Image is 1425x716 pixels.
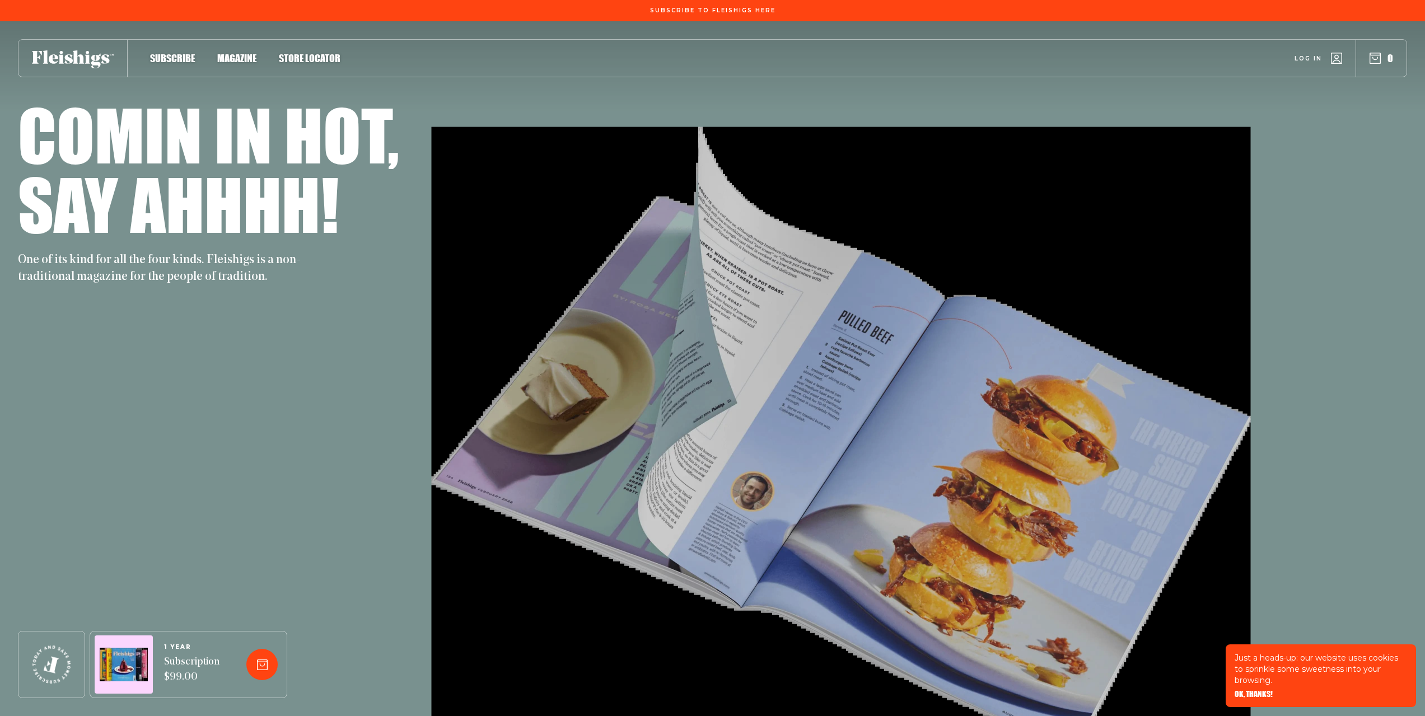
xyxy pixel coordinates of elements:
p: Just a heads-up: our website uses cookies to sprinkle some sweetness into your browsing. [1235,652,1407,686]
span: Subscribe To Fleishigs Here [650,7,775,14]
a: Subscribe [150,50,195,65]
a: Store locator [279,50,340,65]
span: Log in [1295,54,1322,63]
p: One of its kind for all the four kinds. Fleishigs is a non-traditional magazine for the people of... [18,252,309,286]
a: Magazine [217,50,256,65]
span: Subscription $99.00 [164,655,219,685]
button: 0 [1370,52,1393,64]
button: OK, THANKS! [1235,690,1273,698]
a: Subscribe To Fleishigs Here [648,7,778,13]
span: Subscribe [150,52,195,64]
span: Store locator [279,52,340,64]
span: 1 YEAR [164,644,219,651]
a: Log in [1295,53,1342,64]
h1: Comin in hot, [18,100,399,169]
h1: Say ahhhh! [18,169,339,238]
img: Magazines image [100,648,148,682]
a: 1 YEARSubscription $99.00 [164,644,219,685]
span: Magazine [217,52,256,64]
